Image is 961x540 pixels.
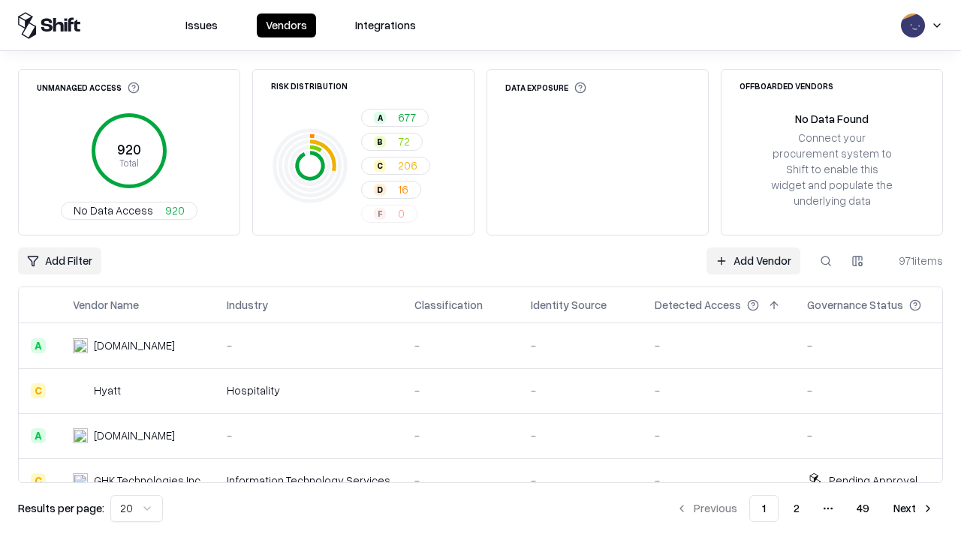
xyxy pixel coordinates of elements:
[18,500,104,516] p: Results per page:
[505,82,586,94] div: Data Exposure
[398,181,408,197] span: 16
[74,202,153,218] span: No Data Access
[176,13,227,37] button: Issues
[531,382,631,398] div: -
[414,382,507,398] div: -
[31,473,46,488] div: C
[165,202,185,218] span: 920
[770,130,894,209] div: Connect your procurement system to Shift to enable this widget and populate the underlying data
[414,472,507,488] div: -
[94,427,175,443] div: [DOMAIN_NAME]
[667,495,943,522] nav: pagination
[531,337,631,353] div: -
[845,495,881,522] button: 49
[807,427,945,443] div: -
[227,297,268,313] div: Industry
[227,472,390,488] div: Information Technology Services
[73,297,139,313] div: Vendor Name
[531,297,607,313] div: Identity Source
[374,160,386,172] div: C
[655,382,783,398] div: -
[807,337,945,353] div: -
[119,157,139,169] tspan: Total
[271,82,348,90] div: Risk Distribution
[73,338,88,353] img: intrado.com
[398,133,410,149] span: 72
[807,297,903,313] div: Governance Status
[31,383,46,398] div: C
[398,109,416,125] span: 677
[749,495,779,522] button: 1
[117,141,141,157] tspan: 920
[795,111,869,127] div: No Data Found
[829,472,917,488] div: Pending Approval
[414,297,483,313] div: Classification
[227,427,390,443] div: -
[531,427,631,443] div: -
[531,472,631,488] div: -
[346,13,425,37] button: Integrations
[706,247,800,274] a: Add Vendor
[414,427,507,443] div: -
[655,337,783,353] div: -
[73,428,88,443] img: primesec.co.il
[31,428,46,443] div: A
[883,253,943,268] div: 971 items
[227,382,390,398] div: Hospitality
[398,157,417,173] span: 206
[361,109,429,127] button: A677
[73,473,88,488] img: GHK Technologies Inc.
[374,112,386,124] div: A
[257,13,316,37] button: Vendors
[61,202,197,220] button: No Data Access920
[655,427,783,443] div: -
[884,495,943,522] button: Next
[227,337,390,353] div: -
[94,337,175,353] div: [DOMAIN_NAME]
[782,495,812,522] button: 2
[37,82,140,94] div: Unmanaged Access
[807,382,945,398] div: -
[94,382,121,398] div: Hyatt
[655,297,741,313] div: Detected Access
[361,181,421,199] button: D16
[655,472,783,488] div: -
[740,82,833,90] div: Offboarded Vendors
[361,157,430,175] button: C206
[73,383,88,398] img: Hyatt
[94,472,203,488] div: GHK Technologies Inc.
[414,337,507,353] div: -
[374,184,386,196] div: D
[361,133,423,151] button: B72
[374,136,386,148] div: B
[31,338,46,353] div: A
[18,247,101,274] button: Add Filter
